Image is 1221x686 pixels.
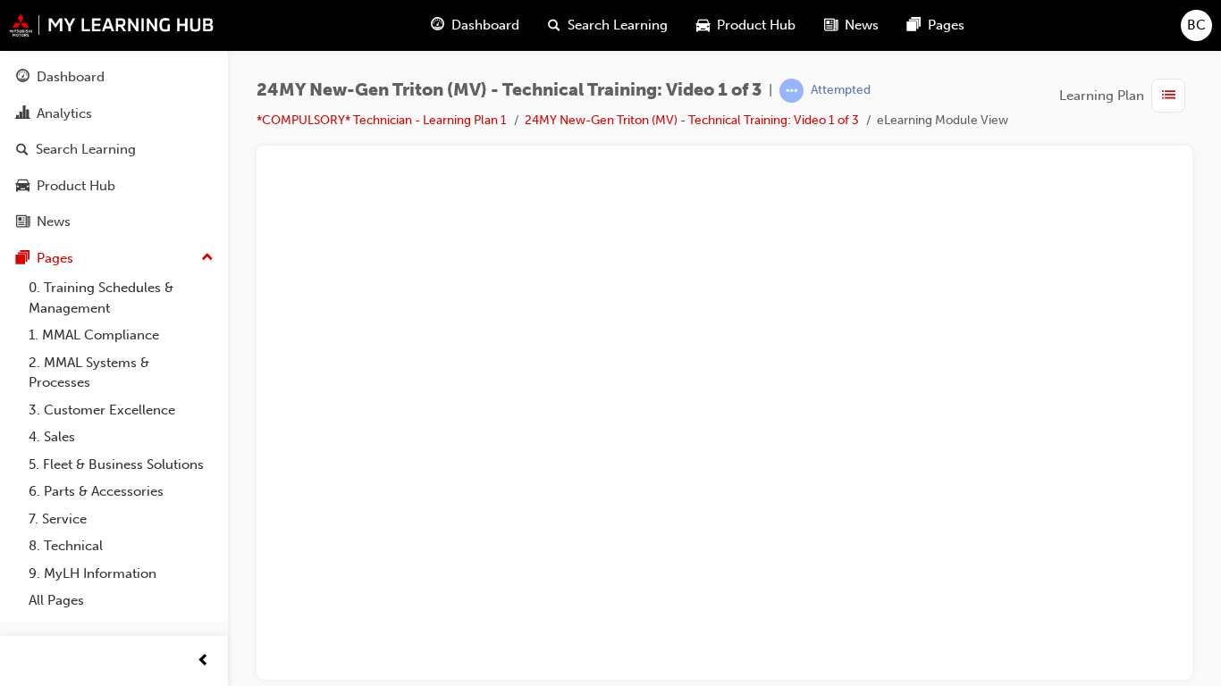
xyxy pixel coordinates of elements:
[21,274,221,322] a: 0. Training Schedules & Management
[7,61,221,94] a: Dashboard
[37,104,92,124] div: Analytics
[7,170,221,203] a: Product Hub
[37,248,73,269] div: Pages
[21,397,221,424] a: 3. Customer Excellence
[1187,15,1206,36] span: BC
[682,7,810,44] a: car-iconProduct Hub
[811,82,871,99] div: Attempted
[7,242,221,275] button: Pages
[7,133,221,166] a: Search Learning
[257,80,762,101] span: 24MY New-Gen Triton (MV) - Technical Training: Video 1 of 3
[21,532,221,560] a: 8. Technical
[21,349,221,397] a: 2. MMAL Systems & Processes
[810,7,893,44] a: news-iconNews
[877,111,1008,131] li: eLearning Module View
[16,106,29,122] span: chart-icon
[717,15,796,36] span: Product Hub
[21,506,221,533] a: 7. Service
[7,57,221,242] button: DashboardAnalyticsSearch LearningProduct HubNews
[36,139,136,160] div: Search Learning
[928,15,964,36] span: Pages
[21,478,221,506] a: 6. Parts & Accessories
[696,14,710,37] span: car-icon
[257,113,507,128] a: *COMPULSORY* Technician - Learning Plan 1
[534,7,682,44] a: search-iconSearch Learning
[21,423,221,451] a: 4. Sales
[16,251,29,267] span: pages-icon
[824,14,838,37] span: news-icon
[779,79,804,103] span: learningRecordVerb_ATTEMPT-icon
[16,179,29,195] span: car-icon
[907,14,921,37] span: pages-icon
[21,587,221,615] a: All Pages
[7,97,221,130] a: Analytics
[16,70,29,86] span: guage-icon
[451,15,519,36] span: Dashboard
[16,214,29,230] span: news-icon
[1059,79,1192,113] button: Learning Plan
[201,247,214,270] span: up-icon
[9,13,215,37] img: mmal
[37,176,115,197] div: Product Hub
[21,322,221,349] a: 1. MMAL Compliance
[769,80,772,101] span: |
[7,205,221,238] a: News
[37,67,105,88] div: Dashboard
[845,15,879,36] span: News
[893,7,979,44] a: pages-iconPages
[525,113,859,128] a: 24MY New-Gen Triton (MV) - Technical Training: Video 1 of 3
[1059,86,1144,106] span: Learning Plan
[431,14,444,37] span: guage-icon
[568,15,668,36] span: Search Learning
[548,14,560,37] span: search-icon
[16,142,29,158] span: search-icon
[37,212,71,232] div: News
[1162,85,1175,107] span: list-icon
[21,451,221,479] a: 5. Fleet & Business Solutions
[417,7,534,44] a: guage-iconDashboard
[197,650,210,673] span: prev-icon
[1181,10,1212,41] button: BC
[21,560,221,588] a: 9. MyLH Information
